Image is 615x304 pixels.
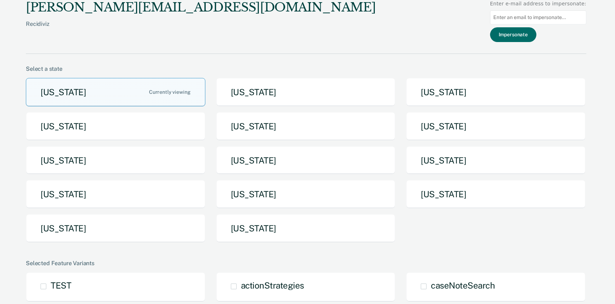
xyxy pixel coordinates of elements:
[216,146,396,175] button: [US_STATE]
[216,78,396,106] button: [US_STATE]
[431,280,495,290] span: caseNoteSearch
[216,214,396,243] button: [US_STATE]
[490,27,536,42] button: Impersonate
[216,180,396,208] button: [US_STATE]
[406,112,586,141] button: [US_STATE]
[26,260,586,267] div: Selected Feature Variants
[406,146,586,175] button: [US_STATE]
[241,280,304,290] span: actionStrategies
[26,78,205,106] button: [US_STATE]
[26,214,205,243] button: [US_STATE]
[26,112,205,141] button: [US_STATE]
[26,65,586,72] div: Select a state
[51,280,71,290] span: TEST
[216,112,396,141] button: [US_STATE]
[490,10,586,24] input: Enter an email to impersonate...
[26,180,205,208] button: [US_STATE]
[26,20,376,39] div: Recidiviz
[406,180,586,208] button: [US_STATE]
[26,146,205,175] button: [US_STATE]
[406,78,586,106] button: [US_STATE]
